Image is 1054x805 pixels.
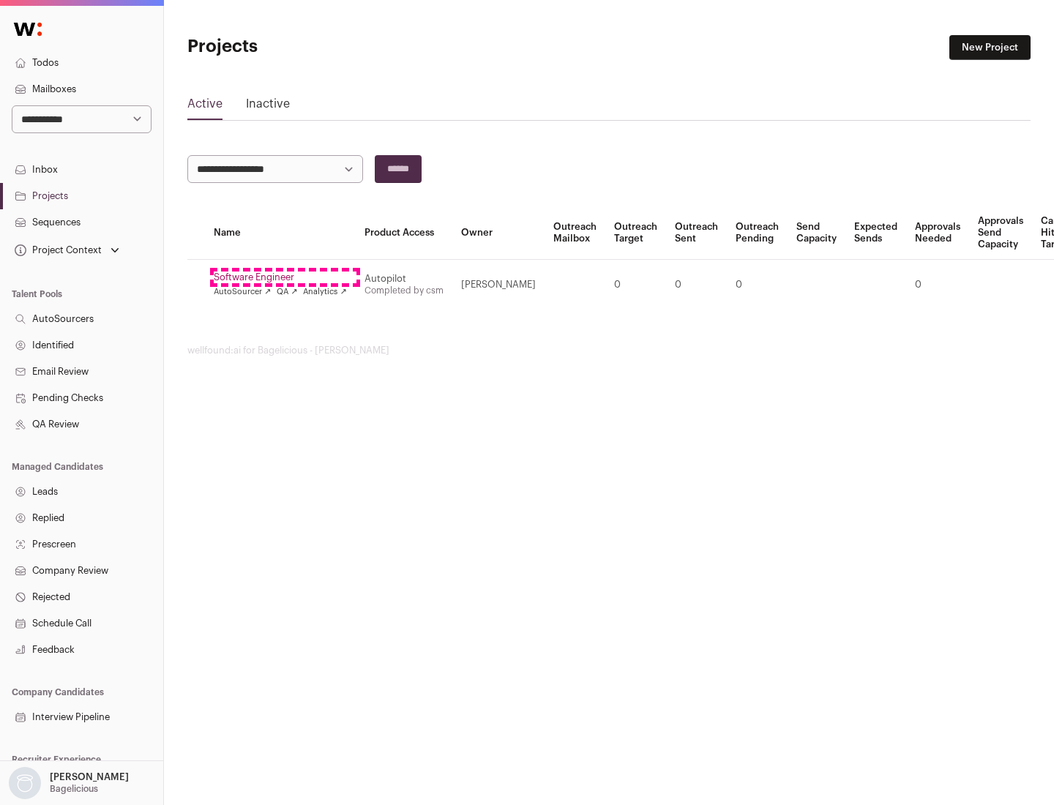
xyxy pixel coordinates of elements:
[6,767,132,799] button: Open dropdown
[605,260,666,310] td: 0
[50,771,129,783] p: [PERSON_NAME]
[246,95,290,119] a: Inactive
[187,345,1031,356] footer: wellfound:ai for Bagelicious - [PERSON_NAME]
[187,95,223,119] a: Active
[214,286,271,298] a: AutoSourcer ↗
[205,206,356,260] th: Name
[788,206,845,260] th: Send Capacity
[303,286,346,298] a: Analytics ↗
[12,240,122,261] button: Open dropdown
[452,260,545,310] td: [PERSON_NAME]
[969,206,1032,260] th: Approvals Send Capacity
[50,783,98,795] p: Bagelicious
[949,35,1031,60] a: New Project
[906,206,969,260] th: Approvals Needed
[727,206,788,260] th: Outreach Pending
[906,260,969,310] td: 0
[727,260,788,310] td: 0
[452,206,545,260] th: Owner
[605,206,666,260] th: Outreach Target
[12,244,102,256] div: Project Context
[365,286,444,295] a: Completed by csm
[277,286,297,298] a: QA ↗
[365,273,444,285] div: Autopilot
[6,15,50,44] img: Wellfound
[187,35,468,59] h1: Projects
[666,260,727,310] td: 0
[9,767,41,799] img: nopic.png
[845,206,906,260] th: Expected Sends
[545,206,605,260] th: Outreach Mailbox
[666,206,727,260] th: Outreach Sent
[214,272,347,283] a: Software Engineer
[356,206,452,260] th: Product Access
